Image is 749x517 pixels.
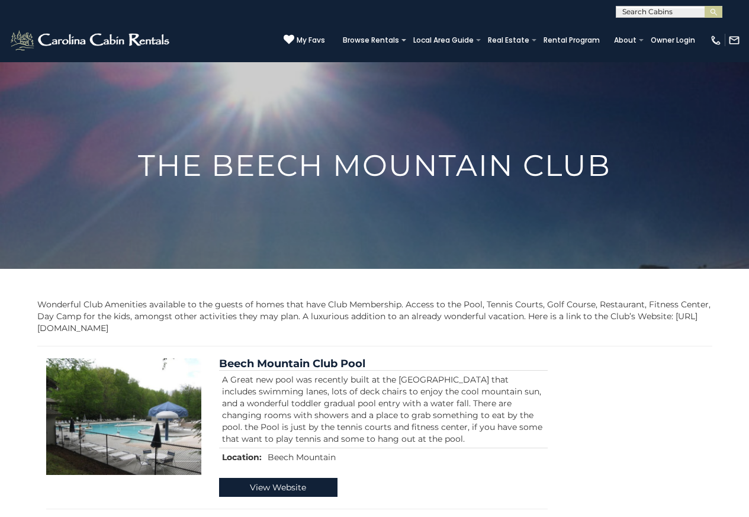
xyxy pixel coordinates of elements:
img: mail-regular-white.png [728,34,740,46]
a: Local Area Guide [407,32,480,49]
td: A Great new pool was recently built at the [GEOGRAPHIC_DATA] that includes swimming lanes, lots o... [219,370,548,448]
a: About [608,32,642,49]
strong: Location: [222,452,262,463]
td: Beech Mountain [265,448,548,466]
a: My Favs [284,34,325,46]
a: Browse Rentals [337,32,405,49]
a: Owner Login [645,32,701,49]
img: phone-regular-white.png [710,34,722,46]
span: My Favs [297,35,325,46]
img: White-1-2.png [9,28,173,52]
img: Beech Mountain Club Pool [46,358,201,475]
a: Beech Mountain Club Pool [219,357,365,370]
a: Rental Program [538,32,606,49]
a: View Website [219,478,337,497]
p: Wonderful Club Amenities available to the guests of homes that have Club Membership. Access to th... [37,298,712,334]
a: Real Estate [482,32,535,49]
